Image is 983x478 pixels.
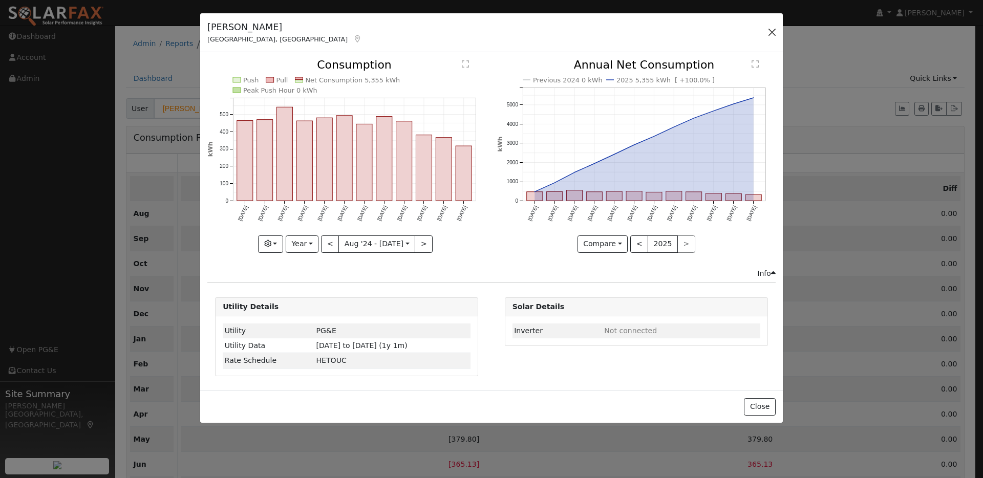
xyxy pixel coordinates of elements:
[456,205,468,222] text: [DATE]
[666,191,682,201] rect: onclick=""
[692,116,696,120] circle: onclick=""
[376,117,392,201] rect: onclick=""
[506,160,518,165] text: 2000
[277,205,289,222] text: [DATE]
[415,235,433,253] button: >
[612,153,616,157] circle: onclick=""
[706,193,721,201] rect: onclick=""
[672,125,676,129] circle: onclick=""
[606,192,622,201] rect: onclick=""
[732,102,736,106] circle: onclick=""
[237,121,253,201] rect: onclick=""
[592,162,596,166] circle: onclick=""
[223,323,314,338] td: Utility
[297,205,309,222] text: [DATE]
[604,327,657,335] span: ID: null, authorized: None
[527,205,539,222] text: [DATE]
[336,116,352,201] rect: onclick=""
[316,341,408,350] span: [DATE] to [DATE] (1y 1m)
[752,96,756,100] circle: onclick=""
[220,129,228,135] text: 400
[317,205,329,222] text: [DATE]
[286,235,318,253] button: Year
[436,138,452,201] rect: onclick=""
[257,120,273,201] rect: onclick=""
[416,135,432,201] rect: onclick=""
[220,112,228,117] text: 500
[317,58,392,71] text: Consumption
[533,76,603,84] text: Previous 2024 0 kWh
[512,323,603,338] td: Inverter
[506,179,518,185] text: 1000
[220,164,228,169] text: 200
[353,35,362,43] a: Map
[648,235,678,253] button: 2025
[506,141,518,146] text: 3000
[220,146,228,152] text: 300
[725,205,737,222] text: [DATE]
[578,235,628,253] button: Compare
[573,58,714,71] text: Annual Net Consumption
[207,20,362,34] h5: [PERSON_NAME]
[223,353,314,368] td: Rate Schedule
[436,205,448,222] text: [DATE]
[321,235,339,253] button: <
[546,192,562,201] rect: onclick=""
[243,86,317,94] text: Peak Push Hour 0 kWh
[297,121,313,201] rect: onclick=""
[646,192,662,201] rect: onclick=""
[376,205,388,222] text: [DATE]
[396,205,408,222] text: [DATE]
[526,192,542,201] rect: onclick=""
[572,170,576,175] circle: onclick=""
[316,356,347,364] span: F
[630,235,648,253] button: <
[546,205,558,222] text: [DATE]
[515,198,518,204] text: 0
[586,192,602,201] rect: onclick=""
[237,205,249,222] text: [DATE]
[666,205,678,222] text: [DATE]
[632,143,636,147] circle: onclick=""
[506,102,518,108] text: 5000
[616,76,715,84] text: 2025 5,355 kWh [ +100.0% ]
[416,205,428,222] text: [DATE]
[276,76,288,84] text: Pull
[745,205,757,222] text: [DATE]
[277,107,293,201] rect: onclick=""
[686,192,701,201] rect: onclick=""
[257,205,269,222] text: [DATE]
[306,76,400,84] text: Net Consumption 5,355 kWh
[243,76,259,84] text: Push
[646,205,658,222] text: [DATE]
[757,268,776,279] div: Info
[226,198,229,204] text: 0
[316,327,336,335] span: ID: 17228322, authorized: 08/27/25
[223,302,279,311] strong: Utility Details
[752,60,759,68] text: 
[223,338,314,353] td: Utility Data
[207,35,348,43] span: [GEOGRAPHIC_DATA], [GEOGRAPHIC_DATA]
[497,137,504,152] text: kWh
[706,205,717,222] text: [DATE]
[456,146,472,201] rect: onclick=""
[512,302,564,311] strong: Solar Details
[207,142,214,157] text: kWh
[606,205,618,222] text: [DATE]
[552,181,557,185] circle: onclick=""
[686,205,698,222] text: [DATE]
[338,235,415,253] button: Aug '24 - [DATE]
[396,121,412,201] rect: onclick=""
[506,121,518,127] text: 4000
[220,181,228,186] text: 100
[712,109,716,113] circle: onclick=""
[744,398,775,416] button: Close
[356,124,372,201] rect: onclick=""
[462,60,469,68] text: 
[725,194,741,201] rect: onclick=""
[586,205,598,222] text: [DATE]
[626,191,642,201] rect: onclick=""
[316,118,332,201] rect: onclick=""
[356,205,368,222] text: [DATE]
[745,195,761,201] rect: onclick=""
